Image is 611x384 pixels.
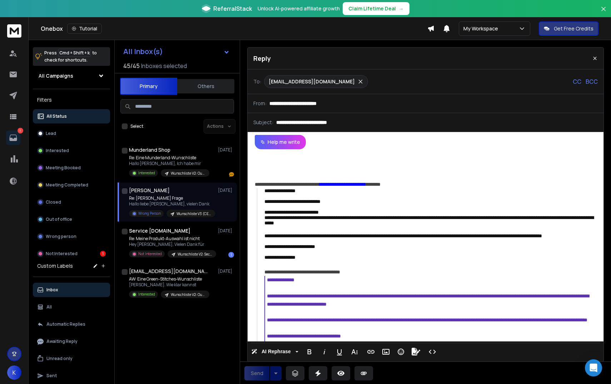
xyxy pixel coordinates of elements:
[333,345,346,359] button: Underline (⌘U)
[218,268,234,274] p: [DATE]
[123,62,140,70] span: 45 / 45
[39,72,73,79] h1: All Campaigns
[399,5,404,12] span: →
[33,195,110,209] button: Closed
[250,345,300,359] button: AI Rephrase
[6,131,20,145] a: 1
[46,182,88,188] p: Meeting Completed
[46,113,67,119] p: All Status
[586,77,598,86] p: BCC
[46,304,52,310] p: All
[218,147,234,153] p: [DATE]
[33,229,110,244] button: Wrong person
[409,345,423,359] button: Signature
[129,146,170,154] h1: Munderland Shop
[129,187,170,194] h1: [PERSON_NAME]
[171,292,205,297] p: Wunschliste V2: Outreach
[33,351,110,366] button: Unread only
[33,369,110,383] button: Sent
[129,227,190,234] h1: Service [DOMAIN_NAME]
[46,321,85,327] p: Automatic Replies
[46,217,72,222] p: Out of office
[129,236,215,242] p: Re: Meine Produkt-Auswahl ist nicht
[33,317,110,331] button: Automatic Replies
[33,126,110,141] button: Lead
[33,109,110,123] button: All Status
[46,251,78,257] p: Not Interested
[539,21,598,36] button: Get Free Credits
[46,148,69,154] p: Interested
[253,100,267,107] p: From:
[129,201,215,207] p: Hallo liebe [PERSON_NAME], vielen Dank
[213,4,252,13] span: ReferralStack
[44,49,97,64] p: Press to check for shortcuts.
[253,53,271,63] p: Reply
[348,345,361,359] button: More Text
[7,365,21,380] button: K
[46,356,73,361] p: Unread only
[46,339,78,344] p: Awaiting Reply
[253,119,273,126] p: Subject:
[33,69,110,83] button: All Campaigns
[33,334,110,349] button: Awaiting Reply
[118,44,235,59] button: All Inbox(s)
[178,252,212,257] p: Wunschliste V2: Second Incentive
[253,78,261,85] p: To:
[129,276,209,282] p: AW: Eine Green-Stitches-Wunschliste
[138,211,161,216] p: Wrong Person
[129,282,209,288] p: [PERSON_NAME]. Wie klar kannst
[269,78,355,85] p: [EMAIL_ADDRESS][DOMAIN_NAME]
[129,195,215,201] p: Re: [PERSON_NAME] Frage
[33,212,110,227] button: Out of office
[218,228,234,234] p: [DATE]
[255,135,306,149] button: Help me write
[33,300,110,314] button: All
[138,170,155,176] p: Interested
[46,373,57,379] p: Sent
[129,155,209,161] p: Re: Eine Munderland-Wunschliste
[123,48,163,55] h1: All Inbox(s)
[394,345,408,359] button: Emoticons
[364,345,378,359] button: Insert Link (⌘K)
[33,95,110,105] h3: Filters
[599,4,608,21] button: Close banner
[33,178,110,192] button: Meeting Completed
[46,165,81,171] p: Meeting Booked
[258,5,340,12] p: Unlock AI-powered affiliate growth
[218,188,234,193] p: [DATE]
[37,262,73,269] h3: Custom Labels
[58,49,91,57] span: Cmd + Shift + k
[100,251,106,257] div: 1
[67,24,102,34] button: Tutorial
[138,292,155,297] p: Interested
[129,268,208,275] h1: [EMAIL_ADDRESS][DOMAIN_NAME]
[426,345,439,359] button: Code View
[46,234,76,239] p: Wrong person
[573,77,581,86] p: CC
[379,345,393,359] button: Insert Image (⌘P)
[41,24,427,34] div: Onebox
[46,199,61,205] p: Closed
[46,131,56,136] p: Lead
[18,128,23,133] p: 1
[46,287,58,293] p: Inbox
[129,242,215,247] p: Hey [PERSON_NAME], Vielen Dank für
[303,345,316,359] button: Bold (⌘B)
[33,161,110,175] button: Meeting Booked
[177,78,234,94] button: Others
[130,123,143,129] label: Select
[177,211,211,217] p: Wunschliste V3 (CEO) Warmup
[318,345,331,359] button: Italic (⌘I)
[129,161,209,166] p: Hallo [PERSON_NAME], Ich habe mir
[260,349,292,355] span: AI Rephrase
[585,359,602,376] div: Open Intercom Messenger
[228,252,234,258] div: 1
[171,171,205,176] p: Wunschliste V2: Outreach
[138,251,162,257] p: Not Interested
[463,25,501,32] p: My Workspace
[141,62,187,70] h3: Inboxes selected
[33,144,110,158] button: Interested
[343,2,409,15] button: Claim Lifetime Deal→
